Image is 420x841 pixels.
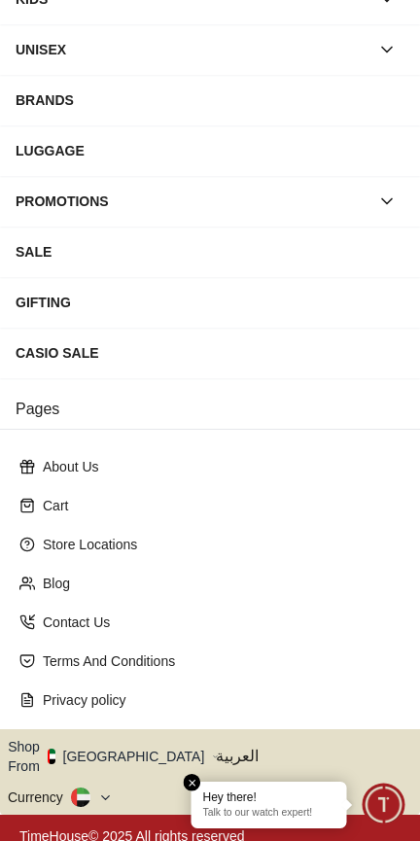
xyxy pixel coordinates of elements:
p: Store Locations [43,535,393,554]
div: LUGGAGE [16,133,404,168]
div: Hey there! [203,789,335,805]
div: CASIO SALE [16,335,404,370]
em: Close tooltip [184,774,201,791]
img: United Arab Emirates [48,749,55,764]
span: العربية [216,745,412,768]
div: UNISEX [16,32,369,67]
p: About Us [43,457,393,476]
div: SALE [16,234,404,269]
p: Blog [43,574,393,593]
button: العربية [216,737,412,776]
p: Cart [43,496,393,515]
p: Privacy policy [43,690,393,710]
p: Talk to our watch expert! [203,807,335,821]
p: Contact Us [43,613,393,632]
p: Terms And Conditions [43,651,393,671]
div: PROMOTIONS [16,184,369,219]
button: Shop From[GEOGRAPHIC_DATA] [8,737,219,776]
div: GIFTING [16,285,404,320]
div: Chat Widget [363,784,405,826]
div: Currency [8,788,71,807]
div: BRANDS [16,83,404,118]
